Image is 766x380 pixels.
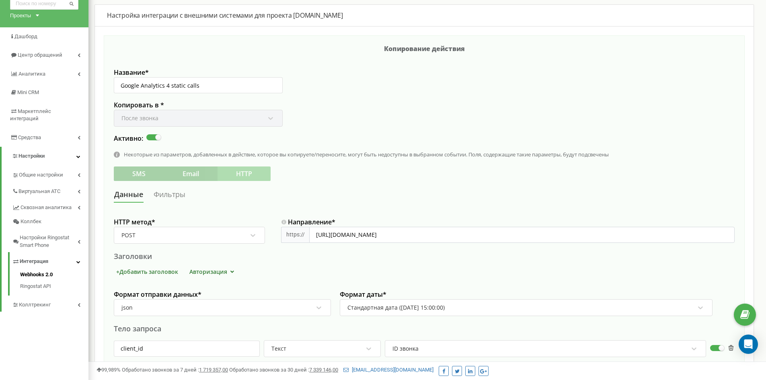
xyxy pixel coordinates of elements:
span: Mini CRM [17,89,39,95]
input: Ключ [114,341,260,357]
a: [EMAIL_ADDRESS][DOMAIN_NAME] [343,367,433,373]
span: Виртуальная АТС [18,188,60,195]
label: Активно: [114,134,143,143]
label: Формат отправки данных * [114,290,331,299]
span: Обработано звонков за 7 дней : [122,367,228,373]
span: Коллбек [21,218,41,226]
button: Авторизация [187,267,239,276]
div: json [121,304,133,311]
span: Сквозная аналитика [21,204,72,212]
label: Копировать в * [114,101,283,110]
span: Центр обращений [18,52,62,58]
a: Общие настройки [12,166,88,182]
span: Средства [18,134,41,140]
a: Коллбек [12,215,88,229]
span: Обработано звонков за 30 дней : [229,367,338,373]
a: Коллтрекинг [12,296,88,312]
u: 1 719 357,00 [199,367,228,373]
a: Виртуальная АТС [12,182,88,199]
div: Текст [271,345,286,352]
span: 99,989% [97,367,121,373]
div: ID звонка [392,345,419,352]
div: Тело запроса [114,324,735,334]
span: Дашборд [14,33,37,39]
div: Некоторые из параметров, добавленных в действие, которое вы копируете/переносите, могут быть недо... [124,151,609,158]
span: Маркетплейс интеграций [10,108,51,122]
span: Аналитика [18,71,45,77]
div: Настройка интеграции с внешними системами для проекта [DOMAIN_NAME] [107,11,741,20]
span: Общие настройки [19,171,63,179]
label: Направление * [281,218,735,227]
a: Webhooks 2.0 [20,271,88,281]
a: Данные [114,187,144,203]
label: HTTP метод * [114,218,265,227]
input: Введите название [114,77,283,93]
span: Интеграция [20,258,48,265]
div: Проекты [10,12,31,19]
span: Коллтрекинг [19,301,51,309]
input: https://example.com [309,227,735,243]
a: Настройки Ringostat Smart Phone [12,228,88,252]
button: +Добавить заголовок [114,267,181,276]
div: Стандартная дата ([DATE] 15:00:00) [347,304,445,311]
label: Формат даты * [340,290,712,299]
a: Ringostat API [20,281,88,290]
div: Open Intercom Messenger [739,335,758,354]
span: Настройки [18,153,45,159]
a: Фильтры [153,187,186,202]
h3: Копирование действия [114,45,735,53]
div: https:// [281,227,309,243]
label: Название * [114,68,283,77]
div: POST [121,231,136,238]
a: Сквозная аналитика [12,198,88,215]
span: Настройки Ringostat Smart Phone [20,234,78,249]
div: Заголовки [114,251,735,261]
a: Интеграция [12,252,88,269]
u: 7 339 146,00 [309,367,338,373]
a: Настройки [2,147,88,166]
